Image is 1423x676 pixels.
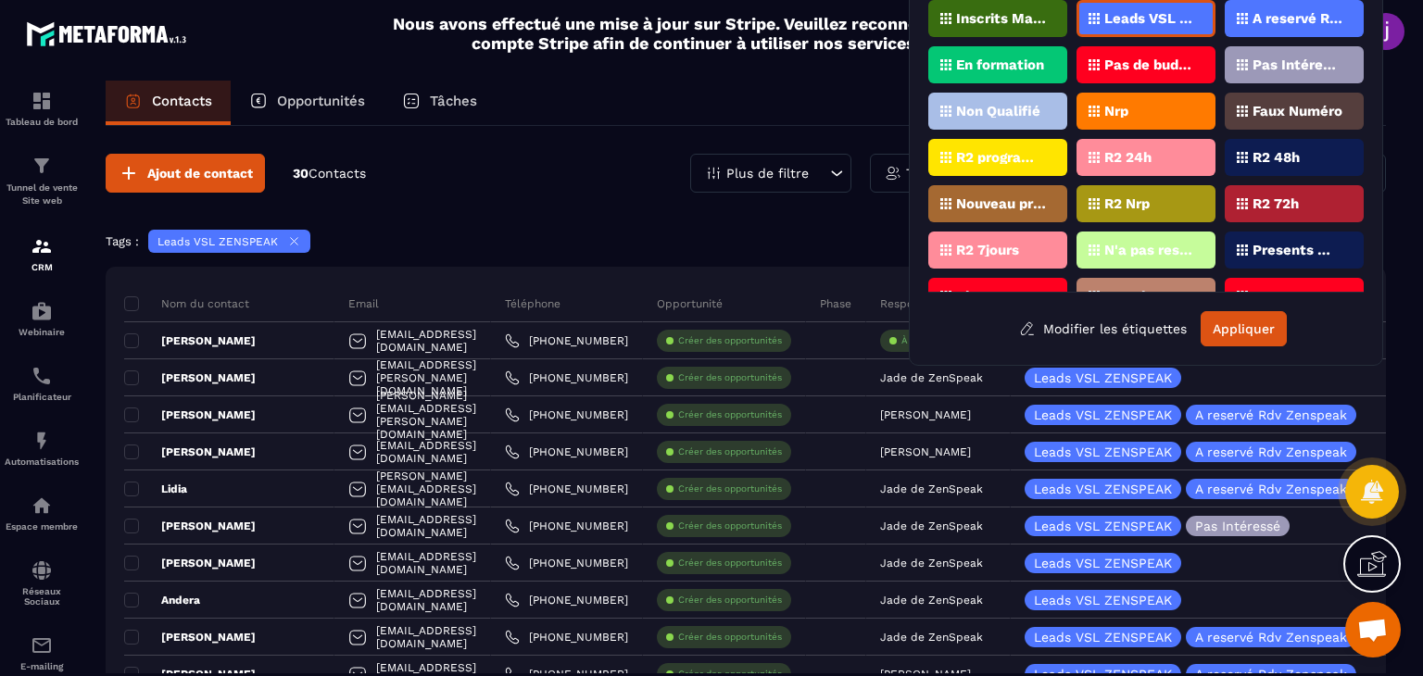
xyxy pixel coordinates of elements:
p: Leads VSL ZENSPEAK [1034,482,1172,495]
p: Jade de ZenSpeak [880,520,983,532]
p: Presents Masterclass [1253,244,1342,257]
p: 30 [293,165,366,182]
a: Contacts [106,81,231,125]
button: Appliquer [1201,311,1287,346]
p: Responsable [880,296,950,311]
p: Nrp [1104,105,1128,118]
img: formation [31,235,53,257]
p: Nouveau prospect [956,197,1046,210]
p: Jade de ZenSpeak [880,482,983,495]
a: [PHONE_NUMBER] [505,407,628,422]
p: CRM [5,262,79,272]
img: formation [31,90,53,112]
p: Créer des opportunités [678,445,782,458]
p: [PERSON_NAME] [880,408,971,421]
p: R2 Nrp [1104,197,1150,210]
img: scheduler [31,365,53,387]
a: [PHONE_NUMBER] [505,630,628,645]
p: Leads VSL ZENSPEAK [1104,12,1194,25]
p: Leads VSL ZENSPEAK [1034,557,1172,570]
p: Créer des opportunités [678,520,782,532]
img: social-network [31,559,53,582]
p: [PERSON_NAME] [124,333,256,348]
a: formationformationTableau de bord [5,76,79,141]
p: Leads VSL ZENSPEAK [1034,520,1172,532]
p: R2 72h [1253,197,1299,210]
p: Pas de budget [1104,58,1194,71]
p: Créer des opportunités [678,334,782,347]
p: R2 programmé [956,151,1046,164]
p: Automatisations [5,457,79,467]
h2: Nous avons effectué une mise à jour sur Stripe. Veuillez reconnecter votre compte Stripe afin de ... [392,14,1000,53]
p: Leads VSL ZENSPEAK [1034,594,1172,607]
img: automations [31,430,53,452]
a: Opportunités [231,81,384,125]
p: R2 24h [1104,151,1152,164]
button: Modifier les étiquettes [1005,312,1201,345]
a: [PHONE_NUMBER] [505,556,628,570]
p: Leads VSL ZENSPEAK [157,235,278,248]
p: Inscrits Masterclass [956,12,1046,25]
p: [PERSON_NAME] [124,556,256,570]
p: A reservé Rdv Zenspeak [1195,408,1347,421]
p: Espace membre [5,521,79,532]
div: Ouvrir le chat [1345,602,1401,657]
img: logo [26,17,193,51]
a: formationformationTunnel de vente Site web [5,141,79,221]
p: Email [348,296,379,311]
p: Non Qualifié [956,105,1040,118]
p: Créer des opportunités [678,371,782,384]
p: Tâches [430,93,477,109]
p: Absents Masterclass [956,290,1046,303]
p: Webinaire [5,327,79,337]
p: Leads VSL ZENSPEAK [1034,631,1172,644]
p: Créer des opportunités [678,557,782,570]
a: social-networksocial-networkRéseaux Sociaux [5,545,79,620]
p: RENDEZ-VOUS PROGRAMMé V1 (ZenSpeak à vie) [1253,290,1342,303]
p: Créer des opportunités [678,408,782,421]
p: Contacts [152,93,212,109]
a: [PHONE_NUMBER] [505,444,628,459]
p: Créer des opportunités [678,482,782,495]
p: A reservé Rdv Zenspeak [1253,12,1342,25]
p: Plus de filtre [726,167,809,180]
p: Leads VSL ZENSPEAK [1034,371,1172,384]
p: Opportunités [277,93,365,109]
p: Lidia [124,482,187,496]
p: [PERSON_NAME] [124,519,256,533]
p: A reservé Rdv Zenspeak [1195,445,1347,458]
p: [PERSON_NAME] [124,370,256,385]
img: email [31,634,53,657]
a: schedulerschedulerPlanificateur [5,351,79,416]
p: Planificateur [5,392,79,402]
p: Tags : [106,234,139,248]
p: [PERSON_NAME] [124,407,256,422]
p: Phase [820,296,851,311]
p: [PERSON_NAME] [124,444,256,459]
span: Contacts [309,166,366,181]
p: Réseaux Sociaux [5,586,79,607]
p: Jade de ZenSpeak [880,557,983,570]
span: Ajout de contact [147,164,253,182]
p: Créer des opportunités [678,594,782,607]
a: [PHONE_NUMBER] [505,333,628,348]
p: Jade de ZenSpeak [880,371,983,384]
a: [PHONE_NUMBER] [505,370,628,385]
a: [PHONE_NUMBER] [505,519,628,533]
p: Téléphone [505,296,560,311]
p: Créer des opportunités [678,631,782,644]
p: Jade de ZenSpeak [880,631,983,644]
p: Stand By [1104,290,1165,303]
p: Tableau de bord [5,117,79,127]
p: R2 48h [1253,151,1300,164]
p: Leads VSL ZENSPEAK [1034,408,1172,421]
p: Leads VSL ZENSPEAK [1034,445,1172,458]
p: Pas Intéressé [1195,520,1280,532]
button: Ajout de contact [106,154,265,193]
p: [PERSON_NAME] [124,630,256,645]
p: Opportunité [657,296,723,311]
p: E-mailing [5,661,79,671]
p: Jade de ZenSpeak [880,594,983,607]
p: Tunnel de vente Site web [5,182,79,207]
img: automations [31,494,53,517]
